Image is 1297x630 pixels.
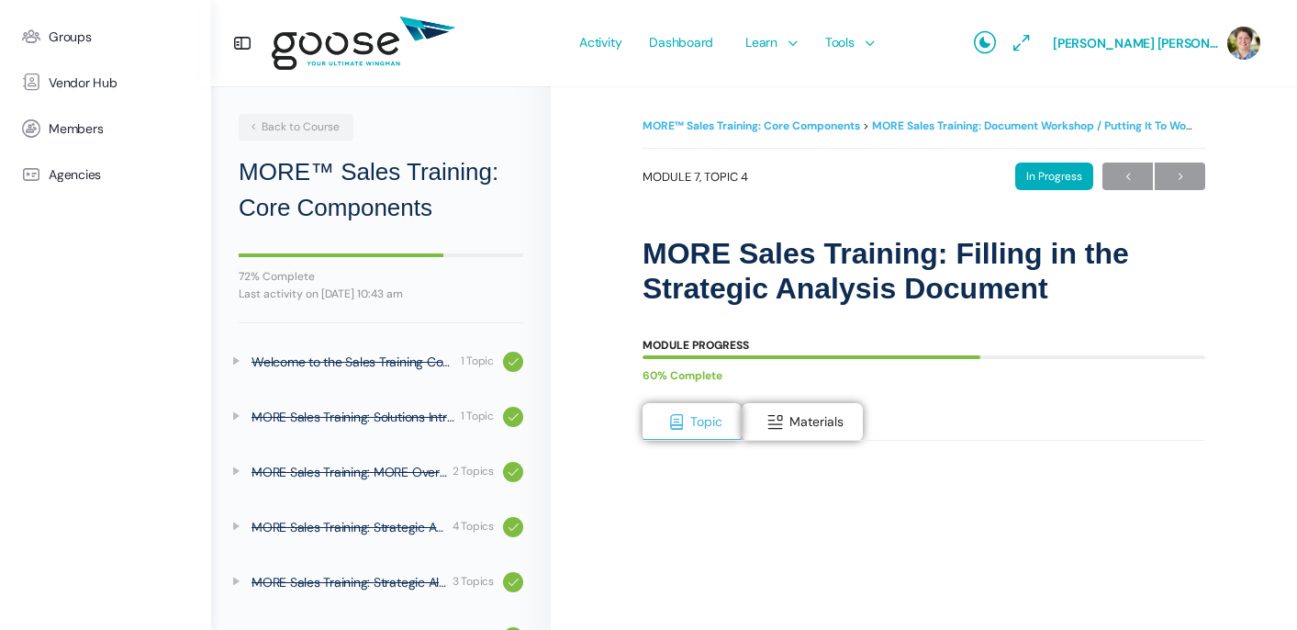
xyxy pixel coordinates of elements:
span: [PERSON_NAME] [PERSON_NAME] [1053,35,1218,51]
iframe: Chat Widget [1205,542,1297,630]
div: Last activity on [DATE] 10:43 am [239,288,523,299]
a: MORE Sales Training: Strategic Analysis 4 Topics [211,502,551,552]
a: Members [9,106,202,152]
div: In Progress [1015,163,1093,190]
div: Module Progress [643,340,749,351]
a: Vendor Hub [9,60,202,106]
div: 2 Topics [453,463,494,480]
a: MORE Sales Training: Document Workshop / Putting It To Work For You [872,118,1239,133]
span: Agencies [49,167,101,183]
div: 1 Topic [461,408,494,425]
span: Members [49,121,103,137]
a: MORE Sales Training: MORE Overview 2 Topics [211,447,551,497]
a: MORE Sales Training: Solutions Introduced 1 Topic [211,392,551,442]
span: Back to Course [248,119,340,134]
span: Module 7, Topic 4 [643,171,748,183]
a: ←Previous [1102,163,1153,190]
h2: MORE™ Sales Training: Core Components [239,154,523,226]
a: Back to Course [239,114,353,141]
span: Groups [49,29,92,45]
div: MORE Sales Training: MORE Overview [252,462,447,482]
div: 60% Complete [643,364,1187,388]
div: 4 Topics [453,518,494,535]
a: Groups [9,14,202,60]
div: 1 Topic [461,353,494,370]
div: MORE Sales Training: Strategic Alignment Plan [252,572,447,592]
div: 72% Complete [239,271,523,282]
a: MORE Sales Training: Strategic Alignment Plan 3 Topics [211,557,551,607]
a: MORE™ Sales Training: Core Components [643,118,860,133]
span: → [1155,164,1205,189]
span: Topic [690,413,722,430]
a: Next→ [1155,163,1205,190]
div: MORE Sales Training: Solutions Introduced [252,407,455,427]
div: 3 Topics [453,573,494,591]
span: ← [1102,164,1153,189]
a: Welcome to the Sales Training Course 1 Topic [211,337,551,387]
div: MORE Sales Training: Strategic Analysis [252,517,447,537]
a: Agencies [9,152,202,197]
div: Welcome to the Sales Training Course [252,352,455,372]
span: Materials [789,413,844,430]
span: Vendor Hub [49,75,117,91]
h1: MORE Sales Training: Filling in the Strategic Analysis Document [643,236,1205,307]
